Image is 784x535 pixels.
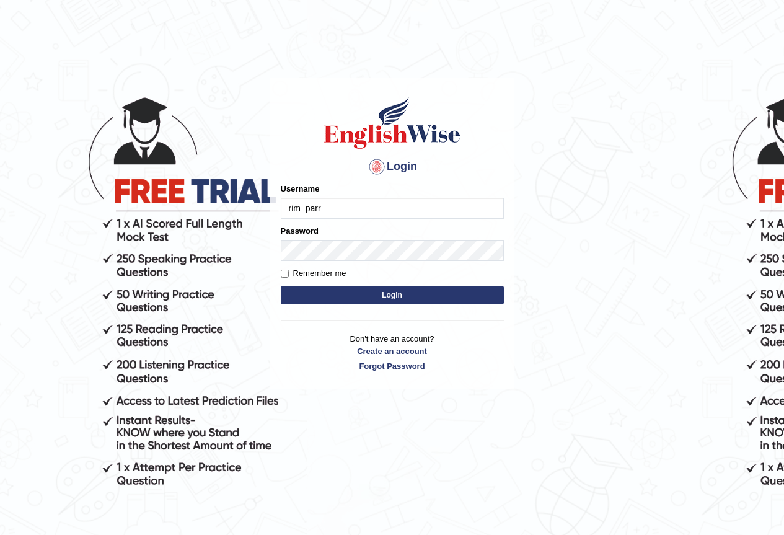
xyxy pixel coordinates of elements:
[281,267,346,280] label: Remember me
[281,286,504,304] button: Login
[281,345,504,357] a: Create an account
[281,183,320,195] label: Username
[281,157,504,177] h4: Login
[281,270,289,278] input: Remember me
[281,225,319,237] label: Password
[281,360,504,372] a: Forgot Password
[281,333,504,371] p: Don't have an account?
[322,95,463,151] img: Logo of English Wise sign in for intelligent practice with AI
